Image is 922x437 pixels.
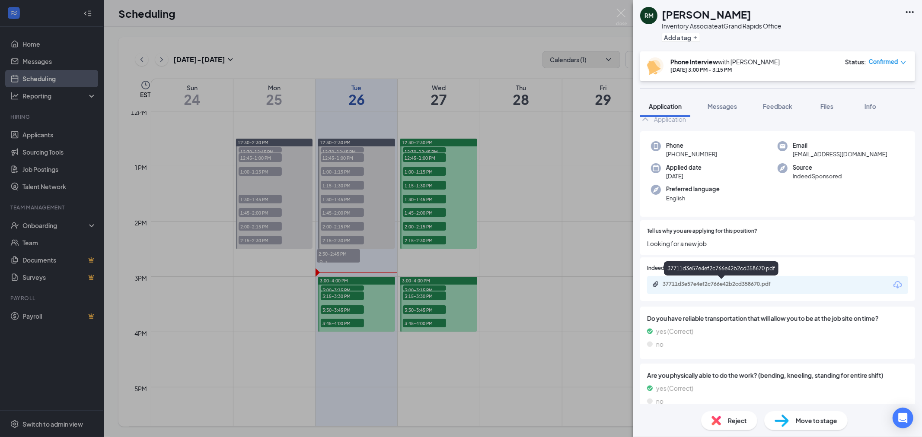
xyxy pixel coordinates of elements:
a: Paperclip37711d3e57e4ef2c766e42b2cd358670.pdf [652,281,792,289]
button: PlusAdd a tag [662,33,700,42]
span: [DATE] [666,172,702,180]
div: 37711d3e57e4ef2c766e42b2cd358670.pdf [663,281,784,288]
span: Confirmed [869,57,898,66]
span: [EMAIL_ADDRESS][DOMAIN_NAME] [793,150,887,158]
span: Move to stage [796,416,837,425]
span: no [656,396,664,406]
span: Tell us why you are applying for this position? [647,227,757,235]
span: English [666,194,720,203]
span: Applied date [666,163,702,172]
svg: Plus [693,35,698,40]
span: Email [793,141,887,150]
div: RM [644,11,654,20]
span: Are you physically able to do the work? (bending, kneeling, standing for entire shift) [647,370,908,380]
div: [DATE] 3:00 PM - 3:15 PM [670,66,780,73]
span: no [656,339,664,349]
span: yes (Correct) [656,326,693,336]
b: Phone Interview [670,58,718,66]
span: Do you have reliable transportation that will allow you to be at the job site on time? [647,313,908,323]
span: Preferred language [666,185,720,193]
span: Info [865,102,876,110]
span: [PHONE_NUMBER] [666,150,717,158]
span: Reject [728,416,747,425]
div: 37711d3e57e4ef2c766e42b2cd358670.pdf [664,261,778,275]
div: Application [654,115,686,123]
div: with [PERSON_NAME] [670,57,780,66]
span: Phone [666,141,717,150]
span: Application [649,102,682,110]
span: Indeed Resume [647,264,685,272]
span: Looking for a new job [647,239,908,248]
svg: Ellipses [905,7,915,17]
div: Open Intercom Messenger [893,408,913,428]
span: Files [820,102,833,110]
span: yes (Correct) [656,383,693,393]
div: Inventory Associate at Grand Rapids Office [662,22,782,30]
svg: Paperclip [652,281,659,288]
span: Messages [708,102,737,110]
svg: ChevronUp [640,114,651,124]
h1: [PERSON_NAME] [662,7,751,22]
span: Source [793,163,842,172]
div: Status : [845,57,866,66]
span: Feedback [763,102,792,110]
svg: Download [893,280,903,290]
span: IndeedSponsored [793,172,842,180]
span: down [900,60,906,66]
